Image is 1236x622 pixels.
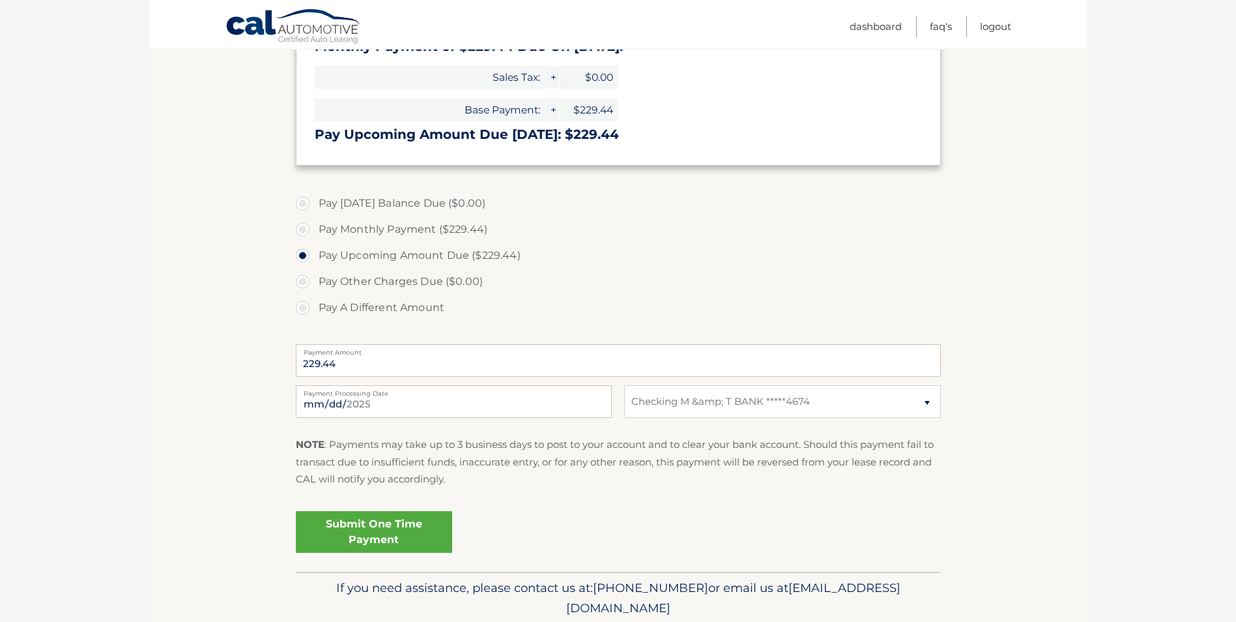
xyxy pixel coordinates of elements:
[304,578,932,619] p: If you need assistance, please contact us at: or email us at
[296,385,612,396] label: Payment Processing Date
[560,66,618,89] span: $0.00
[296,269,941,295] label: Pay Other Charges Due ($0.00)
[850,16,902,37] a: Dashboard
[315,66,545,89] span: Sales Tax:
[546,98,559,121] span: +
[296,344,941,377] input: Payment Amount
[296,344,941,355] label: Payment Amount
[560,98,618,121] span: $229.44
[315,126,922,143] h3: Pay Upcoming Amount Due [DATE]: $229.44
[296,511,452,553] a: Submit One Time Payment
[930,16,952,37] a: FAQ's
[546,66,559,89] span: +
[296,385,612,418] input: Payment Date
[296,438,324,451] strong: NOTE
[225,8,362,46] a: Cal Automotive
[296,216,941,243] label: Pay Monthly Payment ($229.44)
[296,243,941,269] label: Pay Upcoming Amount Due ($229.44)
[593,580,708,595] span: [PHONE_NUMBER]
[296,190,941,216] label: Pay [DATE] Balance Due ($0.00)
[980,16,1011,37] a: Logout
[296,295,941,321] label: Pay A Different Amount
[315,98,545,121] span: Base Payment:
[296,436,941,488] p: : Payments may take up to 3 business days to post to your account and to clear your bank account....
